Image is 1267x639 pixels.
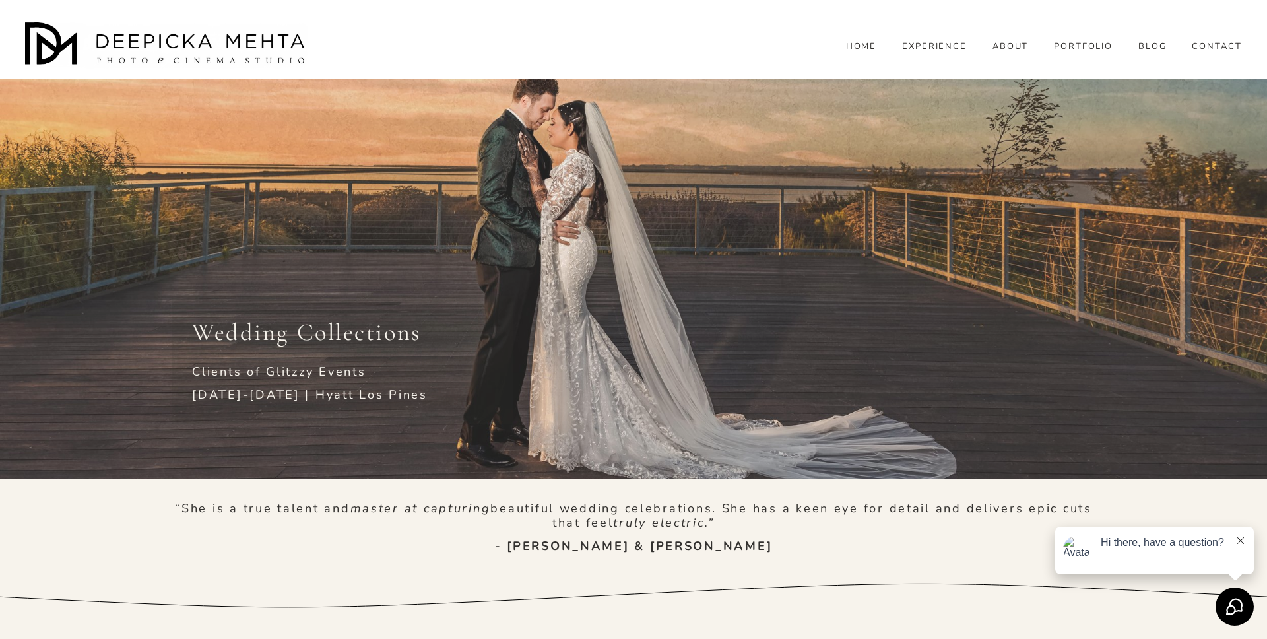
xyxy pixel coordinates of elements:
[613,515,715,531] em: truly electric.”
[25,22,309,69] img: Austin Wedding Photographer - Deepicka Mehta Photography &amp; Cinematography
[902,41,967,53] a: EXPERIENCE
[495,538,773,554] strong: - [PERSON_NAME] & [PERSON_NAME]
[1192,41,1242,53] a: CONTACT
[350,500,491,516] em: master at capturing
[192,364,366,380] span: Clients of Glitzzy Events
[1138,42,1167,52] span: BLOG
[1054,41,1113,53] a: PORTFOLIO
[1138,41,1167,53] a: folder dropdown
[846,41,877,53] a: HOME
[992,41,1029,53] a: ABOUT
[172,502,1095,531] p: “She is a true talent and beautiful wedding celebrations. She has a keen eye for detail and deliv...
[192,387,428,403] span: [DATE]-[DATE] | Hyatt Los Pines
[192,318,420,347] span: Wedding Collections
